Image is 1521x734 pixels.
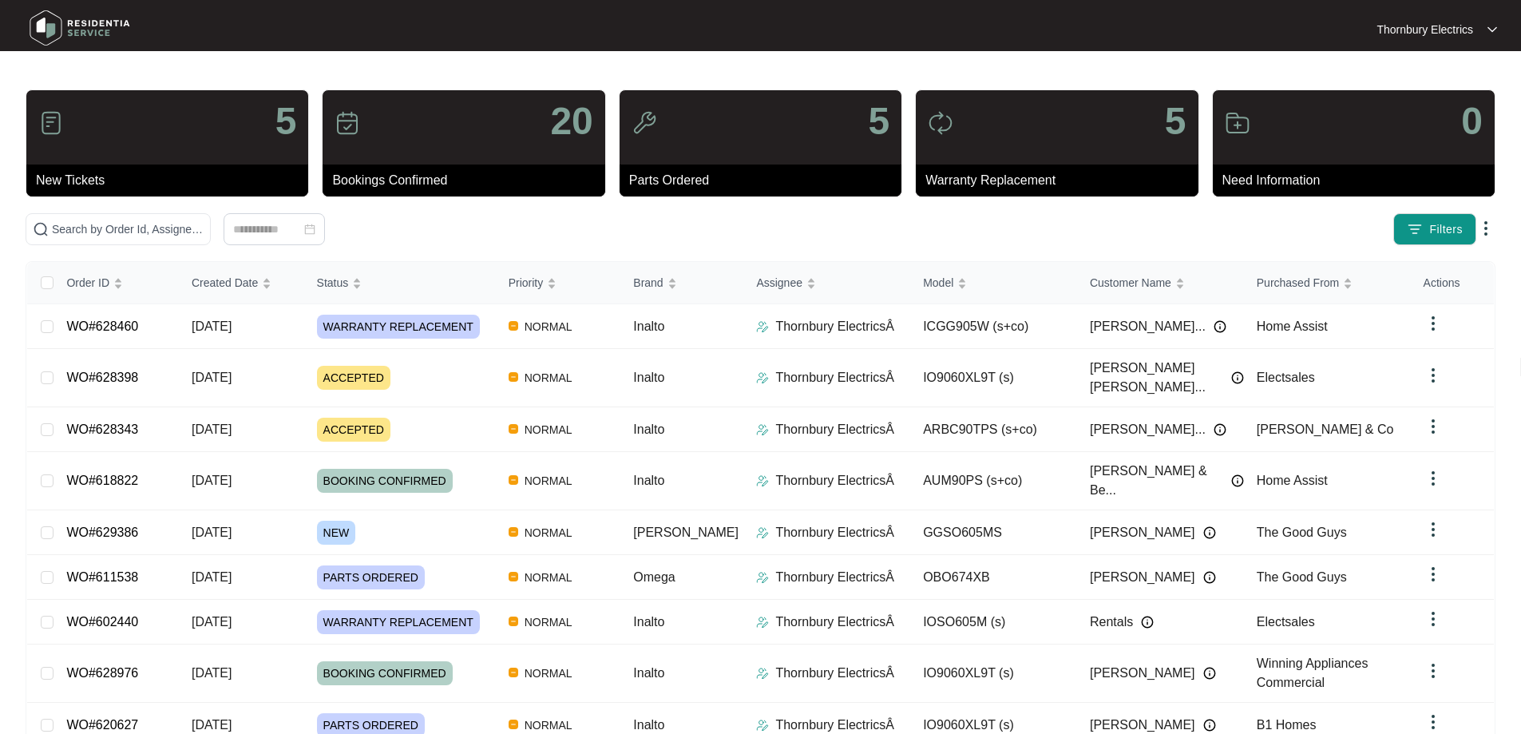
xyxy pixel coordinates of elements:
[756,719,769,732] img: Assigner Icon
[743,262,910,304] th: Assignee
[910,304,1077,349] td: ICGG905W (s+co)
[775,471,894,490] p: Thornbury ElectricsÂ
[52,220,204,238] input: Search by Order Id, Assignee Name, Customer Name, Brand and Model
[633,474,664,487] span: Inalto
[1225,110,1250,136] img: icon
[1257,570,1347,584] span: The Good Guys
[496,262,621,304] th: Priority
[632,110,657,136] img: icon
[1141,616,1154,629] img: Info icon
[518,523,579,542] span: NORMAL
[910,555,1077,600] td: OBO674XB
[36,171,308,190] p: New Tickets
[1257,657,1369,689] span: Winning Appliances Commercial
[1257,615,1315,629] span: Electsales
[518,613,579,632] span: NORMAL
[1203,667,1216,680] img: Info icon
[518,368,579,387] span: NORMAL
[756,423,769,436] img: Assigner Icon
[756,526,769,539] img: Assigner Icon
[868,102,889,141] p: 5
[66,615,138,629] a: WO#602440
[317,565,425,589] span: PARTS ORDERED
[1257,474,1328,487] span: Home Assist
[1090,523,1195,542] span: [PERSON_NAME]
[633,319,664,333] span: Inalto
[1424,366,1443,385] img: dropdown arrow
[192,718,232,732] span: [DATE]
[1424,609,1443,629] img: dropdown arrow
[1090,462,1223,500] span: [PERSON_NAME] & Be...
[1461,102,1483,141] p: 0
[317,274,349,292] span: Status
[633,570,675,584] span: Omega
[518,471,579,490] span: NORMAL
[756,667,769,680] img: Assigner Icon
[633,423,664,436] span: Inalto
[317,610,480,634] span: WARRANTY REPLACEMENT
[1090,317,1206,336] span: [PERSON_NAME]...
[910,645,1077,703] td: IO9060XL9T (s)
[1411,262,1494,304] th: Actions
[1203,719,1216,732] img: Info icon
[509,321,518,331] img: Vercel Logo
[910,262,1077,304] th: Model
[509,424,518,434] img: Vercel Logo
[923,274,953,292] span: Model
[633,718,664,732] span: Inalto
[1376,22,1473,38] p: Thornbury Electrics
[925,171,1198,190] p: Warranty Replacement
[910,600,1077,645] td: IOSO605M (s)
[1257,319,1328,333] span: Home Assist
[192,319,232,333] span: [DATE]
[1090,274,1171,292] span: Customer Name
[756,371,769,384] img: Assigner Icon
[633,615,664,629] span: Inalto
[1393,213,1476,245] button: filter iconFilters
[1222,171,1495,190] p: Need Information
[509,720,518,729] img: Vercel Logo
[1244,262,1411,304] th: Purchased From
[928,110,953,136] img: icon
[509,617,518,626] img: Vercel Logo
[66,666,138,680] a: WO#628976
[66,474,138,487] a: WO#618822
[317,366,390,390] span: ACCEPTED
[335,110,360,136] img: icon
[1424,520,1443,539] img: dropdown arrow
[633,371,664,384] span: Inalto
[192,274,258,292] span: Created Date
[910,349,1077,407] td: IO9060XL9T (s)
[633,526,739,539] span: [PERSON_NAME]
[1424,565,1443,584] img: dropdown arrow
[509,668,518,677] img: Vercel Logo
[756,571,769,584] img: Assigner Icon
[1487,26,1497,34] img: dropdown arrow
[38,110,64,136] img: icon
[1476,219,1495,238] img: dropdown arrow
[192,615,232,629] span: [DATE]
[66,423,138,436] a: WO#628343
[910,407,1077,452] td: ARBC90TPS (s+co)
[1214,320,1226,333] img: Info icon
[317,315,480,339] span: WARRANTY REPLACEMENT
[1203,571,1216,584] img: Info icon
[66,274,109,292] span: Order ID
[192,570,232,584] span: [DATE]
[518,317,579,336] span: NORMAL
[518,568,579,587] span: NORMAL
[1090,359,1223,397] span: [PERSON_NAME] [PERSON_NAME]...
[775,523,894,542] p: Thornbury ElectricsÂ
[24,4,136,52] img: residentia service logo
[304,262,496,304] th: Status
[33,221,49,237] img: search-icon
[775,568,894,587] p: Thornbury ElectricsÂ
[1231,371,1244,384] img: Info icon
[518,420,579,439] span: NORMAL
[192,526,232,539] span: [DATE]
[756,320,769,333] img: Assigner Icon
[1165,102,1186,141] p: 5
[1090,613,1133,632] span: Rentals
[1429,221,1463,238] span: Filters
[756,474,769,487] img: Assigner Icon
